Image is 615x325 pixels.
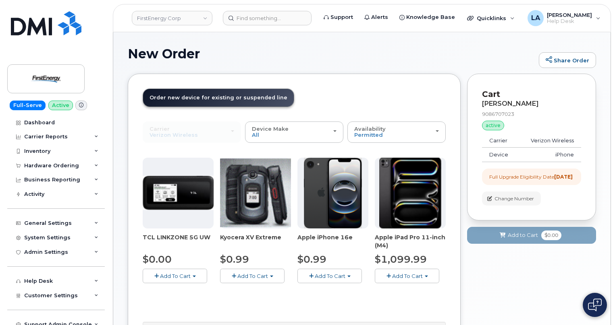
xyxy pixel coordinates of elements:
[220,233,291,249] div: Kyocera XV Extreme
[347,121,446,142] button: Availability Permitted
[375,253,427,265] span: $1,099.99
[518,148,581,162] td: iPhone
[143,176,214,210] img: linkzone5g.png
[375,269,439,283] button: Add To Cart
[315,273,345,279] span: Add To Cart
[554,174,573,180] strong: [DATE]
[467,227,596,243] button: Add to Cart $0.00
[143,233,214,249] div: TCL LINKZONE 5G UW
[220,158,291,227] img: xvextreme.gif
[482,88,581,100] p: Cart
[375,233,446,249] div: Apple iPad Pro 11-inch (M4)
[354,132,383,138] span: Permitted
[541,230,561,240] span: $0.00
[150,95,287,101] span: Order new device for existing or suspended line
[482,148,518,162] td: Device
[494,195,534,202] span: Change Number
[489,173,573,180] div: Full Upgrade Eligibility Date
[482,121,504,130] div: active
[539,52,596,68] a: Share Order
[304,158,362,228] img: iphone16e.png
[482,111,581,117] div: 9086707023
[160,273,191,279] span: Add To Cart
[379,158,442,228] img: ipad_pro_11_m4.png
[508,231,538,239] span: Add to Cart
[128,47,535,61] h1: New Order
[245,121,343,142] button: Device Make All
[354,125,386,132] span: Availability
[220,253,249,265] span: $0.99
[143,269,207,283] button: Add To Cart
[518,134,581,148] td: Verizon Wireless
[297,269,362,283] button: Add To Cart
[588,298,602,311] img: Open chat
[220,269,285,283] button: Add To Cart
[297,233,368,249] div: Apple iPhone 16e
[252,125,289,132] span: Device Make
[297,253,326,265] span: $0.99
[143,253,172,265] span: $0.00
[237,273,268,279] span: Add To Cart
[482,134,518,148] td: Carrier
[482,100,581,107] div: [PERSON_NAME]
[482,191,541,206] button: Change Number
[252,132,259,138] span: All
[392,273,423,279] span: Add To Cart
